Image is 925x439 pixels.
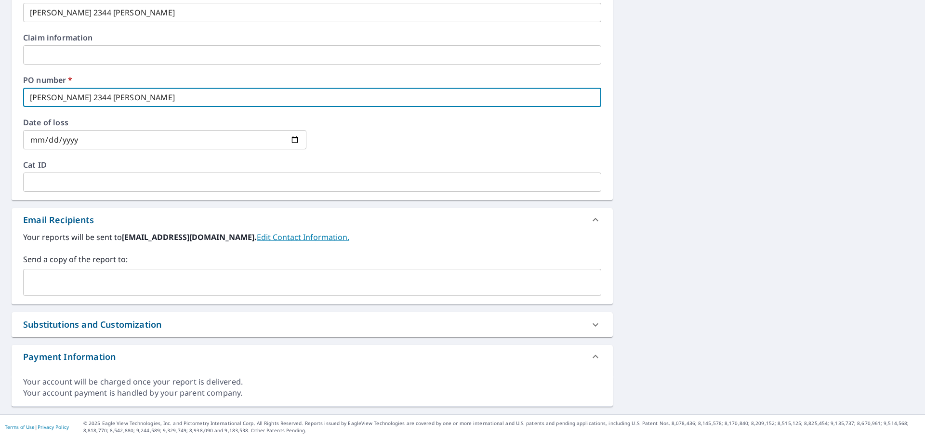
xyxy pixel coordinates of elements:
div: Email Recipients [23,213,94,226]
label: Claim information [23,34,601,41]
b: [EMAIL_ADDRESS][DOMAIN_NAME]. [122,232,257,242]
label: Cat ID [23,161,601,169]
label: Date of loss [23,119,306,126]
label: Send a copy of the report to: [23,253,601,265]
div: Your account payment is handled by your parent company. [23,387,601,399]
label: Your reports will be sent to [23,231,601,243]
div: Substitutions and Customization [23,318,161,331]
div: Email Recipients [12,208,613,231]
div: Payment Information [12,345,613,368]
p: © 2025 Eagle View Technologies, Inc. and Pictometry International Corp. All Rights Reserved. Repo... [83,420,920,434]
label: PO number [23,76,601,84]
div: Substitutions and Customization [12,312,613,337]
p: | [5,424,69,430]
a: Terms of Use [5,424,35,430]
div: Payment Information [23,350,116,363]
a: EditContactInfo [257,232,349,242]
a: Privacy Policy [38,424,69,430]
div: Your account will be charged once your report is delivered. [23,376,601,387]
